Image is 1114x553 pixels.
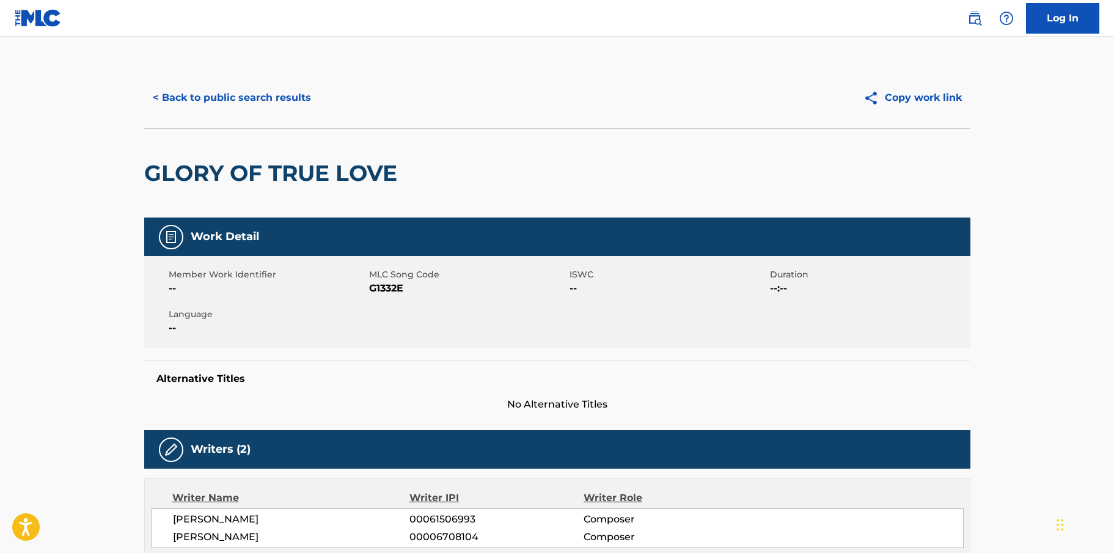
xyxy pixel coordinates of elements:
span: 00006708104 [409,530,583,544]
h2: GLORY OF TRUE LOVE [144,159,403,187]
span: -- [169,281,366,296]
div: Drag [1057,507,1064,543]
span: Language [169,308,366,321]
h5: Alternative Titles [156,373,958,385]
a: Log In [1026,3,1099,34]
span: MLC Song Code [369,268,566,281]
img: MLC Logo [15,9,62,27]
div: Help [994,6,1019,31]
span: [PERSON_NAME] [173,530,410,544]
span: Duration [770,268,967,281]
span: G1332E [369,281,566,296]
h5: Work Detail [191,230,259,244]
button: Copy work link [855,82,970,113]
span: 00061506993 [409,512,583,527]
span: --:-- [770,281,967,296]
img: Writers [164,442,178,457]
h5: Writers (2) [191,442,251,456]
span: ISWC [570,268,767,281]
span: -- [570,281,767,296]
button: < Back to public search results [144,82,320,113]
div: Writer IPI [409,491,584,505]
img: Copy work link [863,90,885,106]
iframe: Chat Widget [1053,494,1114,553]
span: Member Work Identifier [169,268,366,281]
img: Work Detail [164,230,178,244]
span: Composer [584,530,742,544]
img: search [967,11,982,26]
div: Writer Role [584,491,742,505]
span: [PERSON_NAME] [173,512,410,527]
span: No Alternative Titles [144,397,970,412]
div: Writer Name [172,491,410,505]
span: -- [169,321,366,335]
span: Composer [584,512,742,527]
a: Public Search [962,6,987,31]
img: help [999,11,1014,26]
